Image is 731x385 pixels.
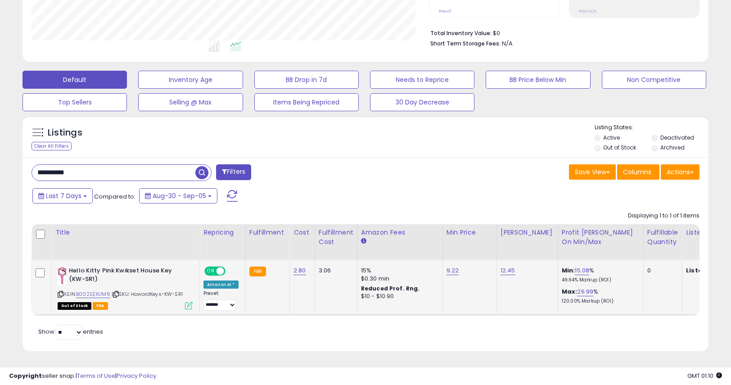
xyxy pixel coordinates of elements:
[370,71,474,89] button: Needs to Reprice
[9,372,156,380] div: seller snap | |
[361,275,436,283] div: $0.30 min
[603,134,620,141] label: Active
[623,168,651,177] span: Columns
[203,228,242,237] div: Repricing
[9,371,42,380] strong: Copyright
[216,164,251,180] button: Filters
[117,371,156,380] a: Privacy Policy
[686,266,727,275] b: Listed Price:
[602,71,706,89] button: Non Competitive
[319,267,350,275] div: 3.06
[430,29,492,37] b: Total Inventory Value:
[361,267,436,275] div: 15%
[447,266,459,275] a: 9.22
[661,164,699,180] button: Actions
[138,93,243,111] button: Selling @ Max
[486,71,590,89] button: BB Price Below Min
[430,27,693,38] li: $0
[361,293,436,300] div: $10 - $10.90
[93,302,108,310] span: FBA
[647,267,675,275] div: 0
[319,228,353,247] div: Fulfillment Cost
[205,267,217,275] span: ON
[138,71,243,89] button: Inventory Age
[94,192,135,201] span: Compared to:
[575,266,589,275] a: 15.08
[254,71,359,89] button: BB Drop in 7d
[562,228,640,247] div: Profit [PERSON_NAME] on Min/Max
[76,290,110,298] a: B002SEXUM6
[577,287,593,296] a: 26.99
[617,164,659,180] button: Columns
[38,327,103,336] span: Show: entries
[361,285,420,292] b: Reduced Prof. Rng.
[32,188,93,204] button: Last 7 Days
[562,267,636,283] div: %
[430,40,501,47] b: Short Term Storage Fees:
[370,93,474,111] button: 30 Day Decrease
[447,228,493,237] div: Min Price
[23,93,127,111] button: Top Sellers
[293,266,306,275] a: 2.80
[69,267,178,285] b: Hello Kitty Pink Kwikset House Key (KW-SR1)
[32,142,72,150] div: Clear All Filters
[58,302,91,310] span: All listings that are currently out of stock and unavailable for purchase on Amazon
[361,228,439,237] div: Amazon Fees
[647,228,678,247] div: Fulfillable Quantity
[660,144,685,151] label: Archived
[23,71,127,89] button: Default
[249,267,266,276] small: FBA
[603,144,636,151] label: Out of Stock
[501,228,554,237] div: [PERSON_NAME]
[628,212,699,220] div: Displaying 1 to 1 of 1 items
[595,123,708,132] p: Listing States:
[77,371,115,380] a: Terms of Use
[502,39,513,48] span: N/A
[562,298,636,304] p: 120.00% Markup (ROI)
[569,164,616,180] button: Save View
[501,266,515,275] a: 12.45
[562,287,578,296] b: Max:
[58,267,67,285] img: 31htxx7zzgL._SL40_.jpg
[203,281,239,289] div: Amazon AI *
[687,371,722,380] span: 2025-09-14 01:10 GMT
[562,277,636,283] p: 49.64% Markup (ROI)
[254,93,359,111] button: Items Being Repriced
[579,9,596,14] small: Prev: N/A
[562,266,575,275] b: Min:
[58,267,193,308] div: ASIN:
[558,224,643,260] th: The percentage added to the cost of goods (COGS) that forms the calculator for Min & Max prices.
[153,191,206,200] span: Aug-30 - Sep-05
[249,228,286,237] div: Fulfillment
[361,237,366,245] small: Amazon Fees.
[203,290,239,311] div: Preset:
[224,267,239,275] span: OFF
[139,188,217,204] button: Aug-30 - Sep-05
[46,191,81,200] span: Last 7 Days
[55,228,196,237] div: Title
[562,288,636,304] div: %
[439,9,451,14] small: Prev: 0
[48,127,82,139] h5: Listings
[293,228,311,237] div: Cost
[112,290,183,298] span: | SKU: HowardKeys-KW-SR1
[660,134,694,141] label: Deactivated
